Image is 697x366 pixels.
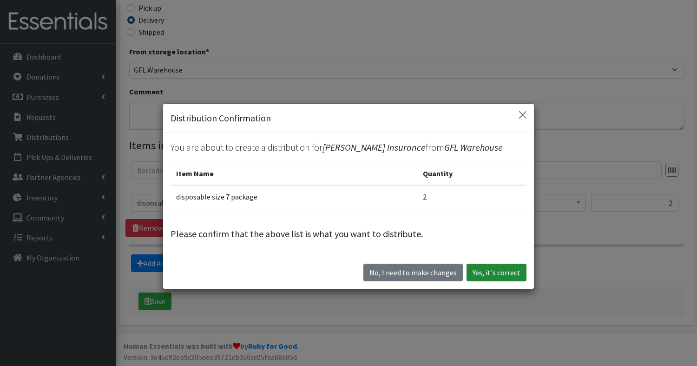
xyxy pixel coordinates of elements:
span: GFL Warehouse [444,141,503,153]
p: Please confirm that the above list is what you want to distribute. [171,227,526,241]
button: Close [515,107,530,122]
button: Yes, it's correct [467,264,526,281]
button: No I need to make changes [363,264,463,281]
td: disposable size 7 package [171,185,417,208]
td: 2 [417,185,526,208]
p: You are about to create a distribution for from [171,140,526,154]
th: Item Name [171,162,417,185]
span: [PERSON_NAME] Insurance [322,141,426,153]
h5: Distribution Confirmation [171,111,271,125]
th: Quantity [417,162,526,185]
